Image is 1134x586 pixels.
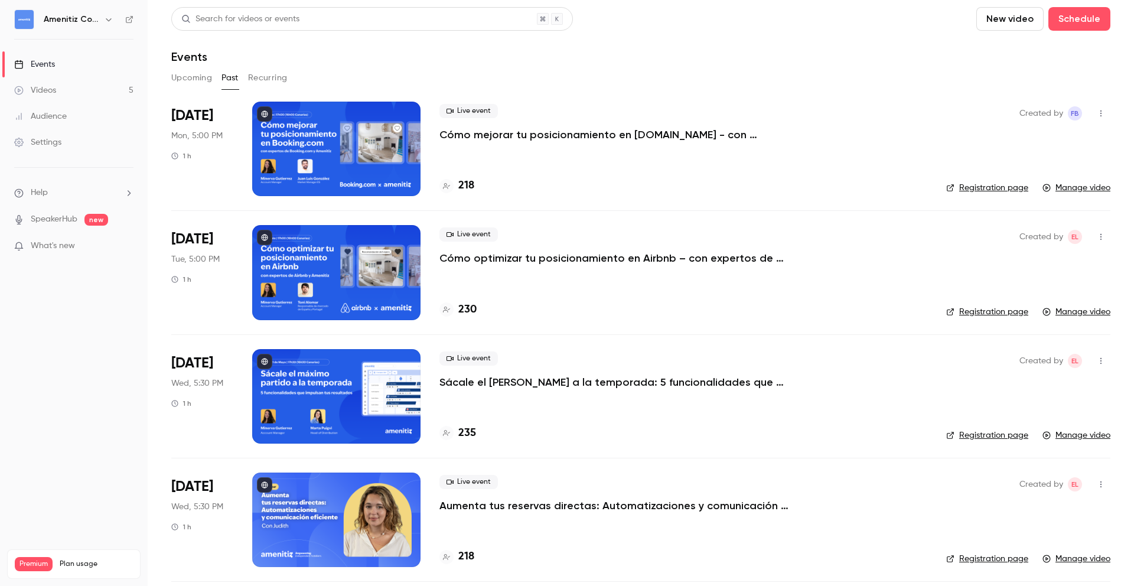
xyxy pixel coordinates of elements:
[439,375,794,389] a: Sácale el [PERSON_NAME] a la temporada: 5 funcionalidades que impulsan tus resultados
[171,225,233,320] div: Jun 10 Tue, 5:00 PM (Europe/Madrid)
[14,187,133,199] li: help-dropdown-opener
[15,557,53,571] span: Premium
[458,425,476,441] h4: 235
[171,106,213,125] span: [DATE]
[458,549,474,565] h4: 218
[439,475,498,489] span: Live event
[171,50,207,64] h1: Events
[946,182,1028,194] a: Registration page
[946,553,1028,565] a: Registration page
[1019,106,1063,121] span: Created by
[946,429,1028,441] a: Registration page
[1019,230,1063,244] span: Created by
[171,151,191,161] div: 1 h
[1071,106,1079,121] span: FB
[439,251,794,265] a: Cómo optimizar tu posicionamiento en Airbnb – con expertos de Airbnb y Amenitiz
[1071,477,1078,491] span: EL
[1019,354,1063,368] span: Created by
[1071,354,1078,368] span: EL
[1019,477,1063,491] span: Created by
[44,14,99,25] h6: Amenitiz Community - [GEOGRAPHIC_DATA] 🇪🇸
[1042,182,1110,194] a: Manage video
[439,351,498,366] span: Live event
[60,559,133,569] span: Plan usage
[1068,477,1082,491] span: Eleonora Lotti
[14,136,61,148] div: Settings
[221,69,239,87] button: Past
[181,13,299,25] div: Search for videos or events
[14,84,56,96] div: Videos
[171,377,223,389] span: Wed, 5:30 PM
[439,549,474,565] a: 218
[1071,230,1078,244] span: EL
[439,178,474,194] a: 218
[458,302,477,318] h4: 230
[248,69,288,87] button: Recurring
[171,102,233,196] div: Jul 7 Mon, 5:00 PM (Europe/Madrid)
[439,425,476,441] a: 235
[976,7,1044,31] button: New video
[1068,230,1082,244] span: Eleonora Lotti
[171,349,233,444] div: May 21 Wed, 5:30 PM (Europe/Madrid)
[439,499,794,513] a: Aumenta tus reservas directas: Automatizaciones y comunicación eficiente
[171,477,213,496] span: [DATE]
[439,128,794,142] a: Cómo mejorar tu posicionamiento en [DOMAIN_NAME] - con expertos de [DOMAIN_NAME] y Amenitiz
[31,213,77,226] a: SpeakerHub
[171,69,212,87] button: Upcoming
[171,275,191,284] div: 1 h
[1042,429,1110,441] a: Manage video
[439,227,498,242] span: Live event
[119,241,133,252] iframe: Noticeable Trigger
[15,10,34,29] img: Amenitiz Community - Spain 🇪🇸
[1042,553,1110,565] a: Manage video
[171,130,223,142] span: Mon, 5:00 PM
[439,104,498,118] span: Live event
[171,253,220,265] span: Tue, 5:00 PM
[14,58,55,70] div: Events
[946,306,1028,318] a: Registration page
[171,473,233,567] div: May 29 Wed, 5:30 PM (Europe/Madrid)
[31,187,48,199] span: Help
[171,399,191,408] div: 1 h
[171,522,191,532] div: 1 h
[84,214,108,226] span: new
[171,354,213,373] span: [DATE]
[14,110,67,122] div: Audience
[1068,106,1082,121] span: Florencia Baccaro
[171,501,223,513] span: Wed, 5:30 PM
[1042,306,1110,318] a: Manage video
[1048,7,1110,31] button: Schedule
[1068,354,1082,368] span: Eleonora Lotti
[171,230,213,249] span: [DATE]
[31,240,75,252] span: What's new
[439,302,477,318] a: 230
[458,178,474,194] h4: 218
